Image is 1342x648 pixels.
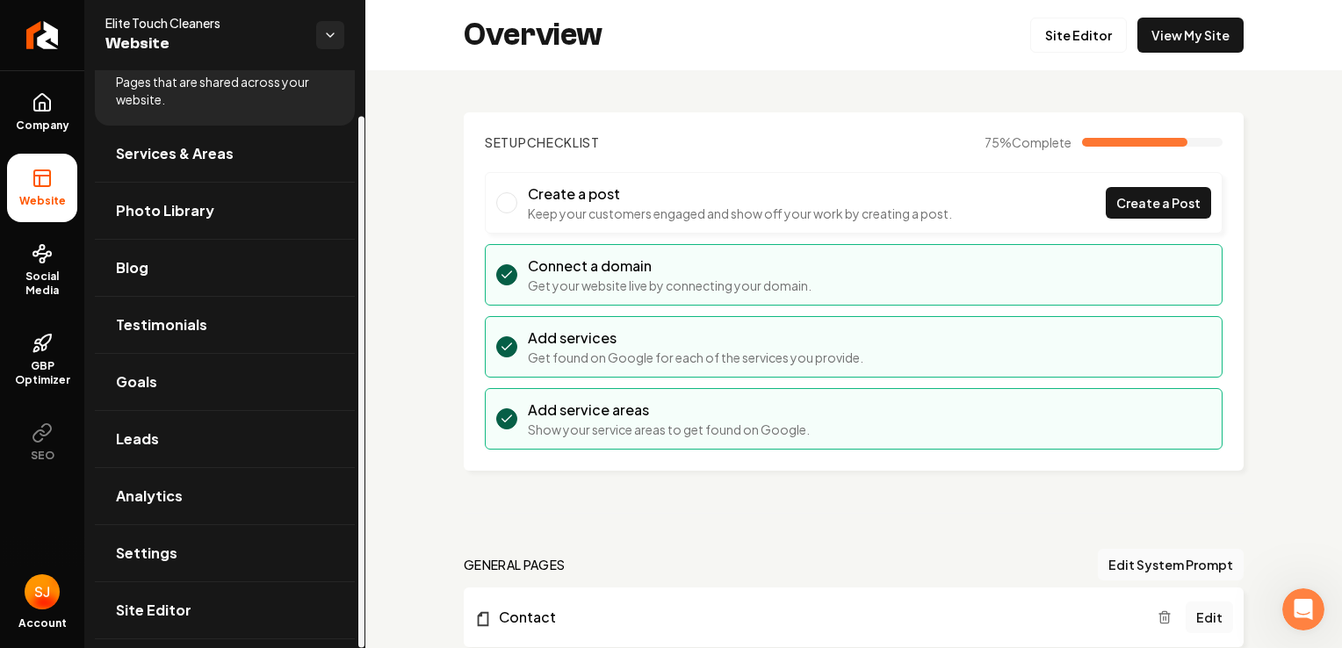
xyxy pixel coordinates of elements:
[95,411,355,467] a: Leads
[1186,601,1233,633] a: Edit
[105,32,302,56] span: Website
[116,200,214,221] span: Photo Library
[95,354,355,410] a: Goals
[9,119,76,133] span: Company
[95,297,355,353] a: Testimonials
[26,21,59,49] img: Rebolt Logo
[24,449,61,463] span: SEO
[116,371,157,392] span: Goals
[95,240,355,296] a: Blog
[7,270,77,298] span: Social Media
[464,556,566,573] h2: general pages
[485,133,600,151] h2: Checklist
[116,428,159,450] span: Leads
[528,205,952,222] p: Keep your customers engaged and show off your work by creating a post.
[1282,588,1324,630] iframe: Intercom live chat
[528,400,810,421] h3: Add service areas
[116,486,183,507] span: Analytics
[12,194,73,208] span: Website
[1012,134,1071,150] span: Complete
[25,574,60,609] button: Open user button
[1098,549,1244,580] button: Edit System Prompt
[95,525,355,581] a: Settings
[7,229,77,312] a: Social Media
[7,408,77,477] button: SEO
[95,126,355,182] a: Services & Areas
[116,73,334,108] span: Pages that are shared across your website.
[1116,194,1201,212] span: Create a Post
[116,314,207,335] span: Testimonials
[1137,18,1244,53] a: View My Site
[25,574,60,609] img: Scott Jaffe
[116,257,148,278] span: Blog
[116,543,177,564] span: Settings
[116,143,234,164] span: Services & Areas
[7,359,77,387] span: GBP Optimizer
[7,319,77,401] a: GBP Optimizer
[95,582,355,638] a: Site Editor
[95,468,355,524] a: Analytics
[528,328,863,349] h3: Add services
[528,421,810,438] p: Show your service areas to get found on Google.
[464,18,602,53] h2: Overview
[528,184,952,205] h3: Create a post
[105,14,302,32] span: Elite Touch Cleaners
[95,183,355,239] a: Photo Library
[528,277,812,294] p: Get your website live by connecting your domain.
[1106,187,1211,219] a: Create a Post
[7,78,77,147] a: Company
[1030,18,1127,53] a: Site Editor
[528,256,812,277] h3: Connect a domain
[528,349,863,366] p: Get found on Google for each of the services you provide.
[474,607,1158,628] a: Contact
[985,133,1071,151] span: 75 %
[18,616,67,630] span: Account
[116,600,191,621] span: Site Editor
[485,134,527,150] span: Setup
